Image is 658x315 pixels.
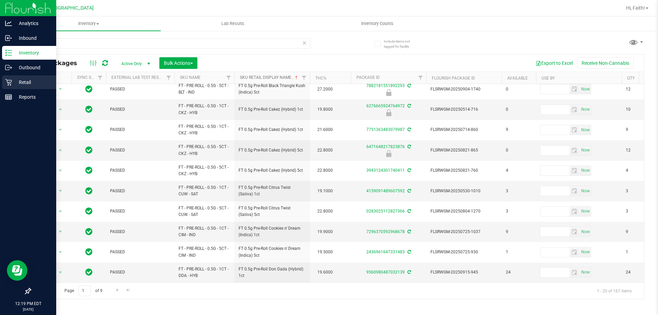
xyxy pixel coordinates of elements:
span: Lab Results [212,21,254,27]
button: Receive Non-Cannabis [577,57,634,69]
a: 2436961647331483 [366,250,405,254]
a: Filter [223,72,234,84]
a: Lab Results [161,16,305,31]
span: FT 0.5g Pre-Roll Cakez (Hybrid) 5ct [239,147,306,154]
a: 6471648217823876 [366,144,405,149]
span: 9 [506,126,532,133]
span: select [580,247,591,257]
p: Reports [12,93,53,101]
p: Inventory [12,49,53,57]
span: PASSED [110,229,170,235]
span: 24 [626,269,652,276]
span: Set Current date [580,125,591,135]
inline-svg: Reports [5,94,12,100]
input: Search Package ID, Item Name, SKU, Lot or Part Number... [30,38,310,49]
span: 1 - 20 of 167 items [592,286,637,296]
span: select [580,207,591,216]
span: Clear [302,38,307,47]
a: Sku Retail Display Name [240,75,299,80]
span: In Sync [85,186,93,196]
p: [DATE] [3,307,53,312]
span: Set Current date [580,166,591,175]
span: In Sync [85,206,93,216]
button: Bulk Actions [159,57,197,69]
span: FT 0.5g Pre-Roll Citrus Twist (Sativa) 1ct [239,184,306,197]
span: PASSED [110,249,170,255]
span: FT - PRE-ROLL - 0.5G - 1CT - CKZ - HYB [179,123,230,136]
span: FLSRWGM-20250725-1037 [430,229,498,235]
span: PASSED [110,269,170,276]
span: select [570,146,580,155]
span: select [56,207,65,216]
span: Set Current date [580,227,591,237]
span: FT 0.5g Pre-Roll Don Dada (Hybrid) 1ct [239,266,306,279]
a: Inventory [16,16,161,31]
input: 1 [78,286,91,296]
span: Sync from Compliance System [406,189,411,193]
span: select [580,186,591,196]
span: 19.9000 [314,227,336,237]
span: Hi, Faith! [626,5,645,11]
span: 19.5000 [314,247,336,257]
span: 9 [626,229,652,235]
div: Newly Received [350,109,427,116]
span: FT - PRE-ROLL - 0.5G - 1CT - CKZ - HYB [179,103,230,116]
span: 3 [626,208,652,215]
span: In Sync [85,145,93,155]
a: 7296370592968678 [366,229,405,234]
span: select [580,125,591,135]
span: select [570,105,580,114]
a: 6276665924764972 [366,104,405,108]
span: PASSED [110,147,170,154]
p: Analytics [12,19,53,27]
inline-svg: Outbound [5,64,12,71]
span: FLSRWGM-20250714-860 [430,126,498,133]
span: 19.8000 [314,105,336,114]
span: select [56,268,65,277]
a: Sync Status [77,75,103,80]
span: PASSED [110,208,170,215]
span: 0 [506,147,532,154]
span: FT - PRE-ROLL - 0.5G - 1CT - CIM - IND [179,225,230,238]
span: select [570,227,580,237]
a: THC% [315,76,327,81]
inline-svg: Analytics [5,20,12,27]
span: Set Current date [580,145,591,155]
a: External Lab Test Result [111,75,165,80]
span: FLSRWGM-20250514-716 [430,106,498,113]
span: 22.8000 [314,166,336,175]
span: select [570,268,580,277]
span: Set Current date [580,105,591,114]
span: 21.6000 [314,125,336,135]
span: FT - PRE-ROLL - 0.5G - 5CT - CKZ - HYB [179,164,230,177]
a: Go to the last page [123,286,133,295]
span: Sync from Compliance System [406,104,411,108]
span: select [570,247,580,257]
span: select [56,247,65,257]
a: Inventory Counts [305,16,449,31]
span: FT - PRE-ROLL - 0.5G - 5CT - CUW - SAT [179,205,230,218]
span: select [580,146,591,155]
span: PASSED [110,167,170,174]
p: Outbound [12,63,53,72]
span: FLSRWGM-20250821-760 [430,167,498,174]
span: 0 [506,86,532,93]
span: PASSED [110,106,170,113]
span: FT 0.5g Pre-Roll Cakez (Hybrid) 5ct [239,167,306,174]
a: 7751363483079987 [366,127,405,132]
a: 3943124301740411 [366,168,405,173]
a: Use By [541,76,555,81]
span: select [580,105,591,114]
span: 24 [506,269,532,276]
a: Filter [95,72,106,84]
span: select [580,166,591,175]
a: Available [507,76,528,81]
span: FT 0.5g Pre-Roll Cookies n' Dream (Indica) 1ct [239,225,306,238]
span: In Sync [85,105,93,114]
iframe: Resource center [7,260,27,281]
span: FT - PRE-ROLL - 0.5G - 5CT - CIM - IND [179,245,230,258]
span: Set Current date [580,206,591,216]
span: 19.6000 [314,267,336,277]
span: 22.8000 [314,145,336,155]
span: FT 0.5g Pre-Roll Citrus Twist (Sativa) 5ct [239,205,306,218]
